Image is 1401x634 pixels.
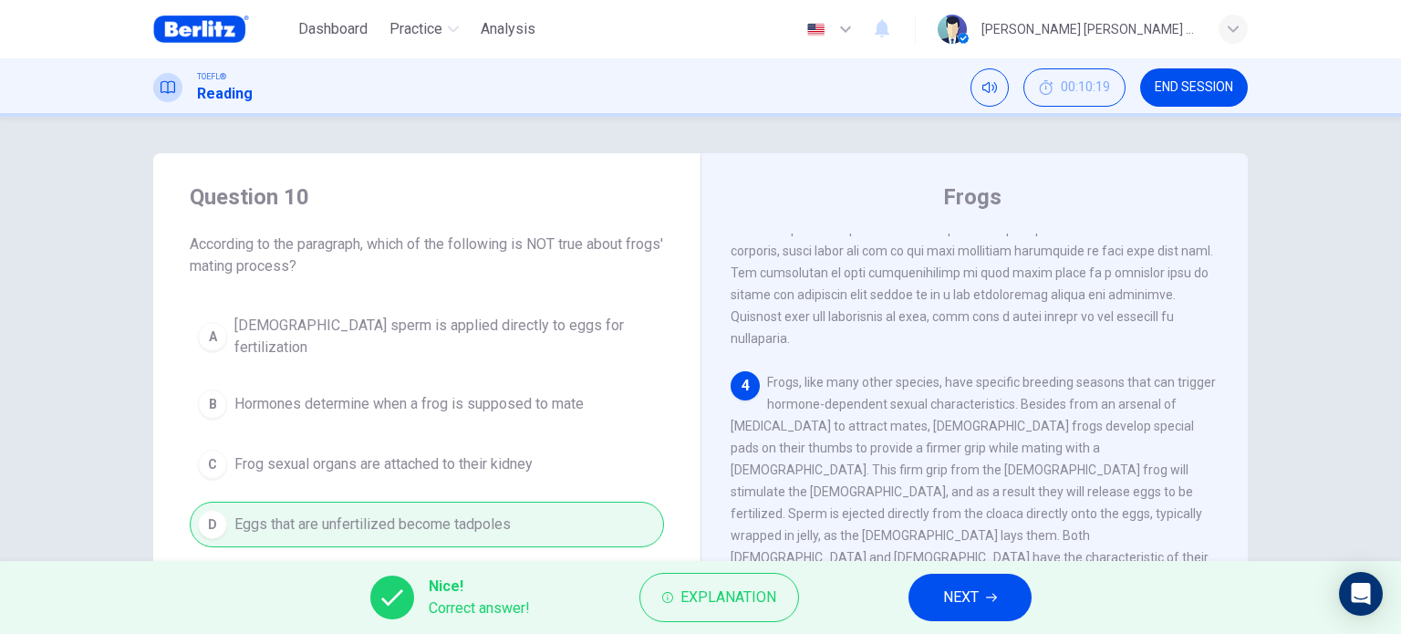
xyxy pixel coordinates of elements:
div: Hide [1023,68,1126,107]
span: 00:10:19 [1061,80,1110,95]
span: Frogs, like many other species, have specific breeding seasons that can trigger hormone-dependent... [731,375,1216,608]
h4: Frogs [943,182,1001,212]
span: According to the paragraph, which of the following is NOT true about frogs' mating process? [190,234,664,277]
div: Open Intercom Messenger [1339,572,1383,616]
button: Explanation [639,573,799,622]
button: Analysis [473,13,543,46]
div: 4 [731,371,760,400]
button: 00:10:19 [1023,68,1126,107]
img: en [804,23,827,36]
h4: Question 10 [190,182,664,212]
button: NEXT [908,574,1032,621]
span: Dashboard [298,18,368,40]
button: Practice [382,13,466,46]
div: [PERSON_NAME] [PERSON_NAME] [PERSON_NAME] [981,18,1197,40]
span: Analysis [481,18,535,40]
span: TOEFL® [197,70,226,83]
h1: Reading [197,83,253,105]
span: Explanation [680,585,776,610]
span: END SESSION [1155,80,1233,95]
span: NEXT [943,585,979,610]
a: Berlitz Brasil logo [153,11,291,47]
button: Dashboard [291,13,375,46]
span: Correct answer! [429,598,530,619]
button: END SESSION [1140,68,1248,107]
span: Nice! [429,576,530,598]
span: Practice [389,18,442,40]
div: Mute [970,68,1009,107]
img: Profile picture [938,15,967,44]
img: Berlitz Brasil logo [153,11,249,47]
